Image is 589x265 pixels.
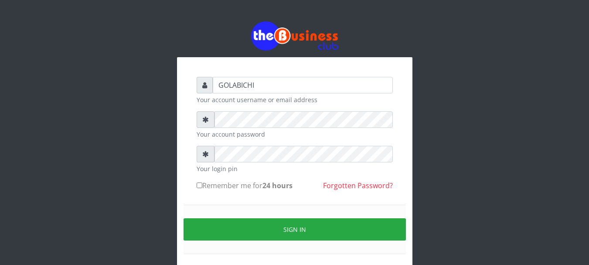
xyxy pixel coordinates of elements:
[197,182,202,188] input: Remember me for24 hours
[197,180,293,191] label: Remember me for
[184,218,406,241] button: Sign in
[213,77,393,93] input: Username or email address
[323,181,393,190] a: Forgotten Password?
[197,95,393,104] small: Your account username or email address
[197,164,393,173] small: Your login pin
[197,130,393,139] small: Your account password
[262,181,293,190] b: 24 hours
